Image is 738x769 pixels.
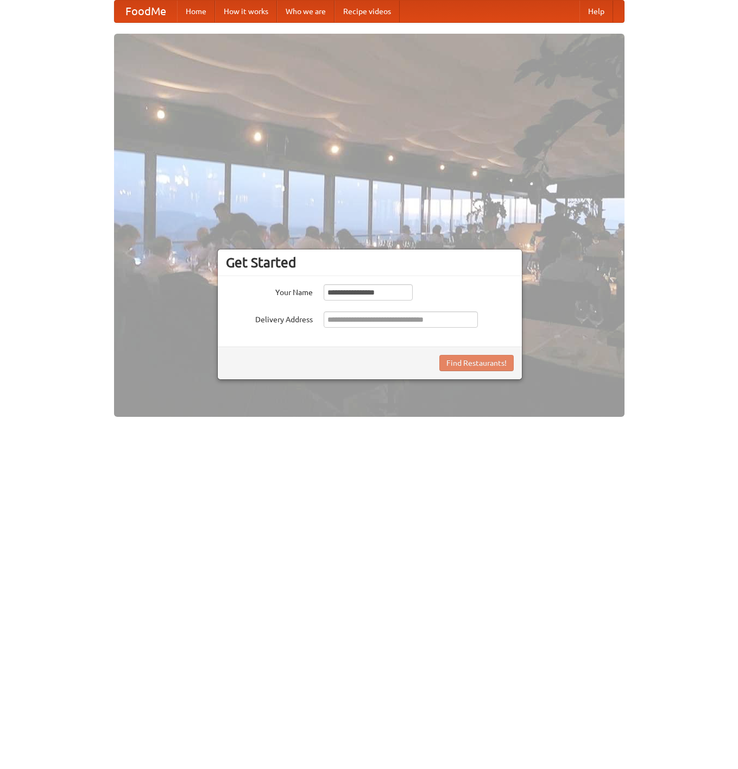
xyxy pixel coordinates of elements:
[215,1,277,22] a: How it works
[177,1,215,22] a: Home
[335,1,400,22] a: Recipe videos
[115,1,177,22] a: FoodMe
[226,284,313,298] label: Your Name
[277,1,335,22] a: Who we are
[226,254,514,271] h3: Get Started
[579,1,613,22] a: Help
[226,311,313,325] label: Delivery Address
[439,355,514,371] button: Find Restaurants!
